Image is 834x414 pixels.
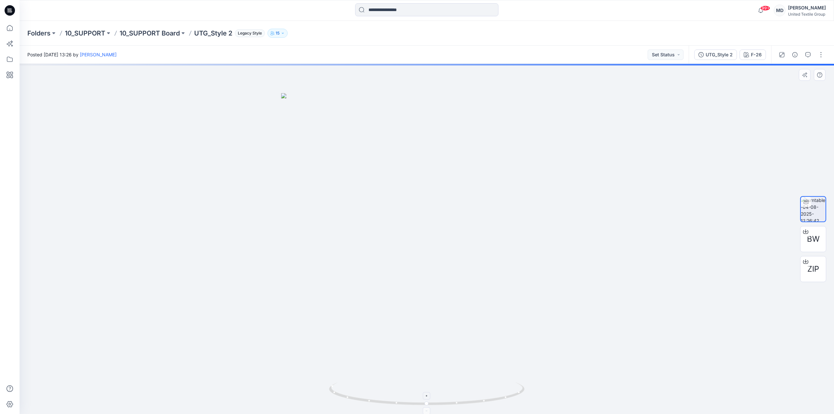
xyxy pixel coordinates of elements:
button: F-26 [740,50,766,60]
button: Details [790,50,800,60]
span: BW [807,233,820,245]
div: F-26 [751,51,762,58]
p: UTG_Style 2 [194,29,232,38]
div: United Textile Group [788,12,826,17]
span: ZIP [807,263,819,275]
p: 15 [276,30,280,37]
div: UTG_Style 2 [706,51,733,58]
button: 15 [267,29,288,38]
span: 99+ [760,6,770,11]
button: UTG_Style 2 [694,50,737,60]
button: Legacy Style [232,29,265,38]
span: Legacy Style [235,29,265,37]
span: Posted [DATE] 13:26 by [27,51,117,58]
a: [PERSON_NAME] [80,52,117,57]
img: turntable-04-08-2025-11:26:42 [801,197,826,221]
div: [PERSON_NAME] [788,4,826,12]
a: 10_SUPPORT [65,29,105,38]
a: Folders [27,29,50,38]
div: MD [774,5,785,16]
a: 10_SUPPORT Board [120,29,180,38]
